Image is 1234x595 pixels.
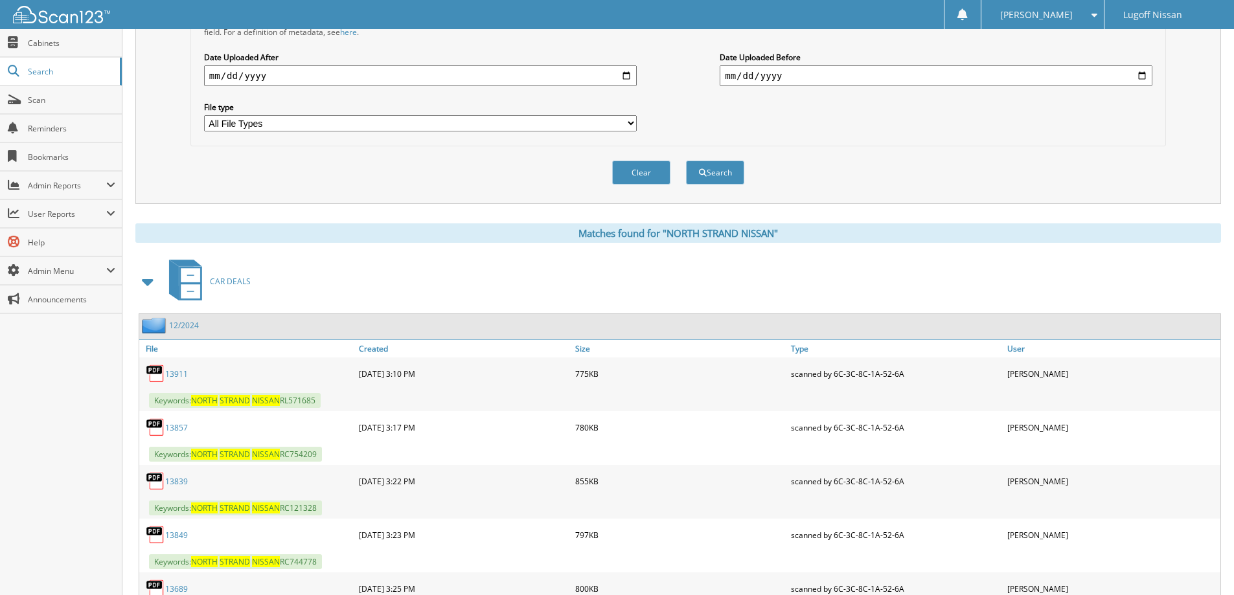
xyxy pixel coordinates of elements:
[204,102,637,113] label: File type
[146,418,165,437] img: PDF.png
[142,317,169,333] img: folder2.png
[252,395,280,406] span: NISSAN
[28,237,115,248] span: Help
[165,583,188,594] a: 13689
[572,468,788,494] div: 855KB
[788,414,1004,440] div: scanned by 6C-3C-8C-1A-52-6A
[788,522,1004,548] div: scanned by 6C-3C-8C-1A-52-6A
[340,27,357,38] a: here
[720,65,1152,86] input: end
[28,208,106,219] span: User Reports
[720,52,1152,63] label: Date Uploaded Before
[572,522,788,548] div: 797KB
[220,556,250,567] span: STRAND
[146,364,165,383] img: PDF.png
[28,66,113,77] span: Search
[1169,533,1234,595] iframe: Chat Widget
[28,123,115,134] span: Reminders
[220,395,250,406] span: STRAND
[165,422,188,433] a: 13857
[788,340,1004,357] a: Type
[356,340,572,357] a: Created
[135,223,1221,243] div: Matches found for "NORTH STRAND NISSAN"
[146,525,165,544] img: PDF.png
[356,414,572,440] div: [DATE] 3:17 PM
[210,276,251,287] span: CAR DEALS
[1004,468,1220,494] div: [PERSON_NAME]
[191,556,218,567] span: NORTH
[220,502,250,513] span: STRAND
[1004,361,1220,387] div: [PERSON_NAME]
[191,449,218,460] span: NORTH
[28,265,106,276] span: Admin Menu
[572,361,788,387] div: 775KB
[252,502,280,513] span: NISSAN
[252,449,280,460] span: NISSAN
[356,468,572,494] div: [DATE] 3:22 PM
[165,368,188,379] a: 13911
[204,52,637,63] label: Date Uploaded After
[165,476,188,487] a: 13839
[161,256,251,307] a: CAR DEALS
[788,468,1004,494] div: scanned by 6C-3C-8C-1A-52-6A
[220,449,250,460] span: STRAND
[572,340,788,357] a: Size
[612,161,670,185] button: Clear
[788,361,1004,387] div: scanned by 6C-3C-8C-1A-52-6A
[204,65,637,86] input: start
[149,500,322,515] span: Keywords: RC121328
[146,471,165,491] img: PDF.png
[149,393,321,408] span: Keywords: RL571685
[28,38,115,49] span: Cabinets
[28,95,115,106] span: Scan
[191,502,218,513] span: NORTH
[28,294,115,305] span: Announcements
[139,340,356,357] a: File
[149,447,322,462] span: Keywords: RC754209
[1004,414,1220,440] div: [PERSON_NAME]
[252,556,280,567] span: NISSAN
[356,522,572,548] div: [DATE] 3:23 PM
[1000,11,1073,19] span: [PERSON_NAME]
[686,161,744,185] button: Search
[149,554,322,569] span: Keywords: RC744778
[1123,11,1182,19] span: Lugoff Nissan
[191,395,218,406] span: NORTH
[572,414,788,440] div: 780KB
[356,361,572,387] div: [DATE] 3:10 PM
[165,530,188,541] a: 13849
[13,6,110,23] img: scan123-logo-white.svg
[1004,340,1220,357] a: User
[169,320,199,331] a: 12/2024
[1004,522,1220,548] div: [PERSON_NAME]
[28,152,115,163] span: Bookmarks
[28,180,106,191] span: Admin Reports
